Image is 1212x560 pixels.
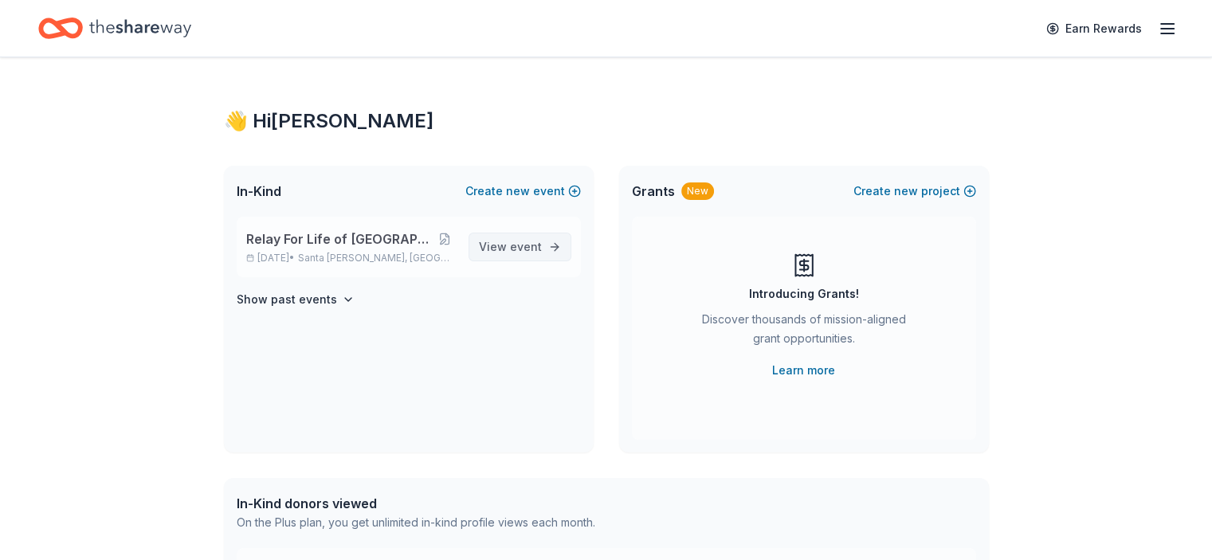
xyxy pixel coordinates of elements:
[298,252,456,264] span: Santa [PERSON_NAME], [GEOGRAPHIC_DATA]
[894,182,918,201] span: new
[38,10,191,47] a: Home
[1037,14,1151,43] a: Earn Rewards
[246,229,434,249] span: Relay For Life of [GEOGRAPHIC_DATA] 2025
[479,237,542,257] span: View
[681,182,714,200] div: New
[237,513,595,532] div: On the Plus plan, you get unlimited in-kind profile views each month.
[469,233,571,261] a: View event
[506,182,530,201] span: new
[772,361,835,380] a: Learn more
[632,182,675,201] span: Grants
[853,182,976,201] button: Createnewproject
[510,240,542,253] span: event
[237,290,337,309] h4: Show past events
[237,290,355,309] button: Show past events
[696,310,912,354] div: Discover thousands of mission-aligned grant opportunities.
[246,252,456,264] p: [DATE] •
[224,108,989,134] div: 👋 Hi [PERSON_NAME]
[465,182,581,201] button: Createnewevent
[237,182,281,201] span: In-Kind
[237,494,595,513] div: In-Kind donors viewed
[749,284,859,303] div: Introducing Grants!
